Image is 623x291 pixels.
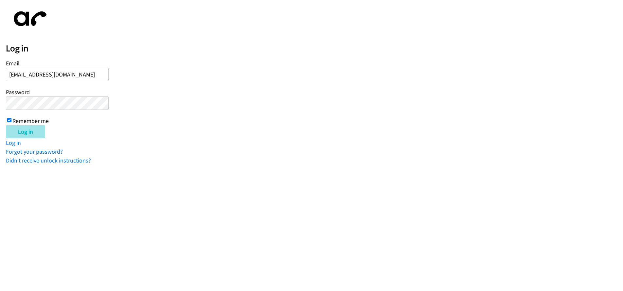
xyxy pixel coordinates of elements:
[6,139,21,146] a: Log in
[6,157,91,164] a: Didn't receive unlock instructions?
[6,125,45,138] input: Log in
[6,43,623,54] h2: Log in
[12,117,49,125] label: Remember me
[6,60,20,67] label: Email
[6,88,30,96] label: Password
[6,148,63,155] a: Forgot your password?
[6,6,52,32] img: aphone-8a226864a2ddd6a5e75d1ebefc011f4aa8f32683c2d82f3fb0802fe031f96514.svg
